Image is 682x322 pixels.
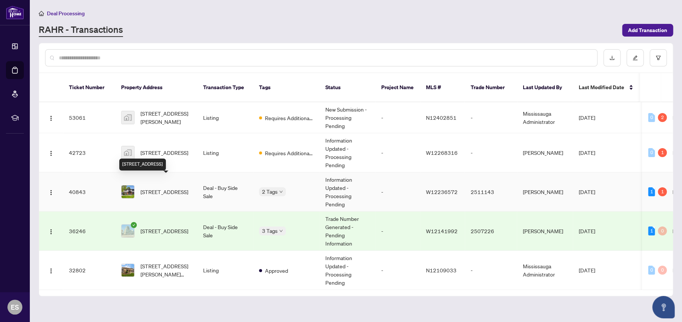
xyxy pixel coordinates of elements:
[48,268,54,274] img: Logo
[140,227,188,235] span: [STREET_ADDRESS]
[63,133,115,172] td: 42723
[658,266,667,275] div: 0
[140,109,191,126] span: [STREET_ADDRESS][PERSON_NAME]
[609,55,615,60] span: download
[375,212,420,251] td: -
[121,146,134,159] img: thumbnail-img
[652,296,675,318] button: Open asap
[121,111,134,124] img: thumbnail-img
[45,112,57,124] button: Logo
[603,49,621,66] button: download
[45,186,57,198] button: Logo
[579,83,624,91] span: Last Modified Date
[63,251,115,290] td: 32802
[375,73,420,102] th: Project Name
[140,188,188,196] span: [STREET_ADDRESS]
[197,251,253,290] td: Listing
[39,11,44,16] span: home
[579,267,595,273] span: [DATE]
[279,229,283,233] span: down
[658,226,667,235] div: 0
[628,24,667,36] span: Add Transaction
[319,102,375,133] td: New Submission - Processing Pending
[63,172,115,212] td: 40843
[45,225,57,237] button: Logo
[648,148,655,157] div: 0
[45,264,57,276] button: Logo
[426,149,458,156] span: W12268316
[6,6,24,19] img: logo
[140,149,188,157] span: [STREET_ADDRESS]
[632,55,638,60] span: edit
[517,133,573,172] td: [PERSON_NAME]
[319,73,375,102] th: Status
[197,212,253,251] td: Deal - Buy Side Sale
[579,188,595,195] span: [DATE]
[658,148,667,157] div: 1
[648,187,655,196] div: 1
[119,159,166,171] div: [STREET_ADDRESS]
[579,114,595,121] span: [DATE]
[465,73,517,102] th: Trade Number
[319,133,375,172] td: Information Updated - Processing Pending
[11,302,19,312] span: ES
[426,188,458,195] span: W12236572
[48,115,54,121] img: Logo
[197,133,253,172] td: Listing
[63,212,115,251] td: 36246
[262,187,278,196] span: 2 Tags
[45,147,57,159] button: Logo
[517,172,573,212] td: [PERSON_NAME]
[63,73,115,102] th: Ticket Number
[197,73,253,102] th: Transaction Type
[39,24,123,37] a: RAHR - Transactions
[517,102,573,133] td: Mississauga Administrator
[658,113,667,122] div: 2
[265,149,313,157] span: Requires Additional Docs
[426,267,457,273] span: N12109033
[375,133,420,172] td: -
[262,226,278,235] span: 3 Tags
[573,73,640,102] th: Last Modified Date
[465,251,517,290] td: -
[465,172,517,212] td: 2511143
[375,172,420,212] td: -
[517,212,573,251] td: [PERSON_NAME]
[121,264,134,276] img: thumbnail-img
[140,262,191,278] span: [STREET_ADDRESS][PERSON_NAME][PERSON_NAME]
[465,212,517,251] td: 2507226
[517,73,573,102] th: Last Updated By
[622,24,673,37] button: Add Transaction
[48,150,54,156] img: Logo
[517,251,573,290] td: Mississauga Administrator
[265,114,313,122] span: Requires Additional Docs
[648,226,655,235] div: 1
[375,102,420,133] td: -
[465,102,517,133] td: -
[279,190,283,194] span: down
[658,187,667,196] div: 1
[265,266,288,275] span: Approved
[579,228,595,234] span: [DATE]
[426,228,458,234] span: W12141992
[319,212,375,251] td: Trade Number Generated - Pending Information
[121,225,134,237] img: thumbnail-img
[426,114,457,121] span: N12402851
[197,102,253,133] td: Listing
[47,10,85,17] span: Deal Processing
[115,73,197,102] th: Property Address
[626,49,644,66] button: edit
[656,55,661,60] span: filter
[465,133,517,172] td: -
[131,222,137,228] span: check-circle
[420,73,465,102] th: MLS #
[121,185,134,198] img: thumbnail-img
[375,251,420,290] td: -
[197,172,253,212] td: Deal - Buy Side Sale
[63,102,115,133] td: 53061
[648,113,655,122] div: 0
[579,149,595,156] span: [DATE]
[319,172,375,212] td: Information Updated - Processing Pending
[48,190,54,196] img: Logo
[648,266,655,275] div: 0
